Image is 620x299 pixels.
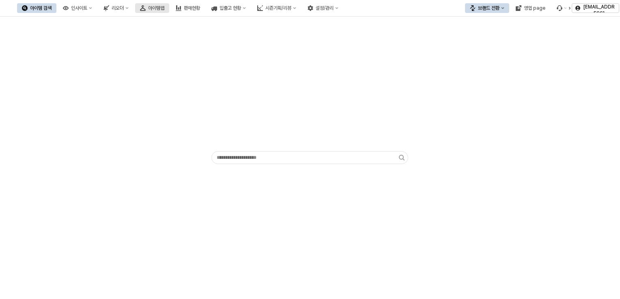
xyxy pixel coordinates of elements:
button: 인사이트 [58,3,97,13]
div: 리오더 [112,5,124,11]
button: 판매현황 [171,3,205,13]
div: 인사이트 [71,5,87,11]
button: 리오더 [99,3,133,13]
div: 영업 page [524,5,545,11]
div: 판매현황 [184,5,200,11]
button: 아이템맵 [135,3,169,13]
div: Menu item 6 [552,3,572,13]
button: 입출고 현황 [207,3,251,13]
button: 시즌기획/리뷰 [252,3,301,13]
button: 아이템 검색 [17,3,56,13]
button: [EMAIL_ADDRESS] [572,3,619,13]
div: 아이템 검색 [30,5,52,11]
button: 영업 page [511,3,550,13]
p: [EMAIL_ADDRESS] [583,4,616,17]
button: 설정/관리 [303,3,343,13]
div: 아이템맵 [148,5,164,11]
div: 설정/관리 [316,5,334,11]
div: 브랜드 전환 [478,5,499,11]
button: 브랜드 전환 [465,3,509,13]
div: 입출고 현황 [220,5,241,11]
div: 시즌기획/리뷰 [265,5,291,11]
